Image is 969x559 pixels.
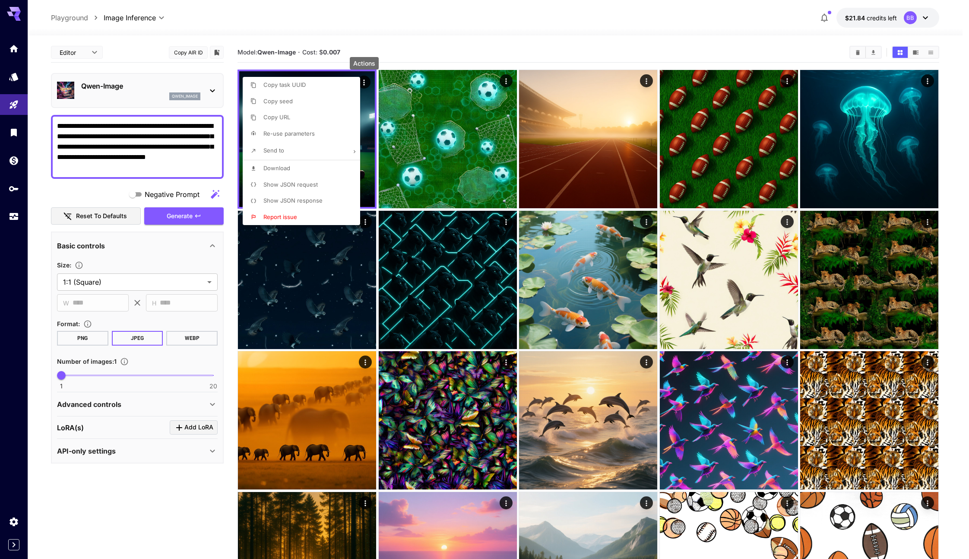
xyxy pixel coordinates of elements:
span: Copy URL [263,114,290,121]
span: Copy task UUID [263,81,306,88]
span: Download [263,165,290,172]
div: Actions [350,57,379,70]
span: Report issue [263,213,297,220]
span: Send to [263,147,284,154]
span: Show JSON response [263,197,323,204]
span: Show JSON request [263,181,318,188]
span: Re-use parameters [263,130,315,137]
span: Copy seed [263,98,293,105]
